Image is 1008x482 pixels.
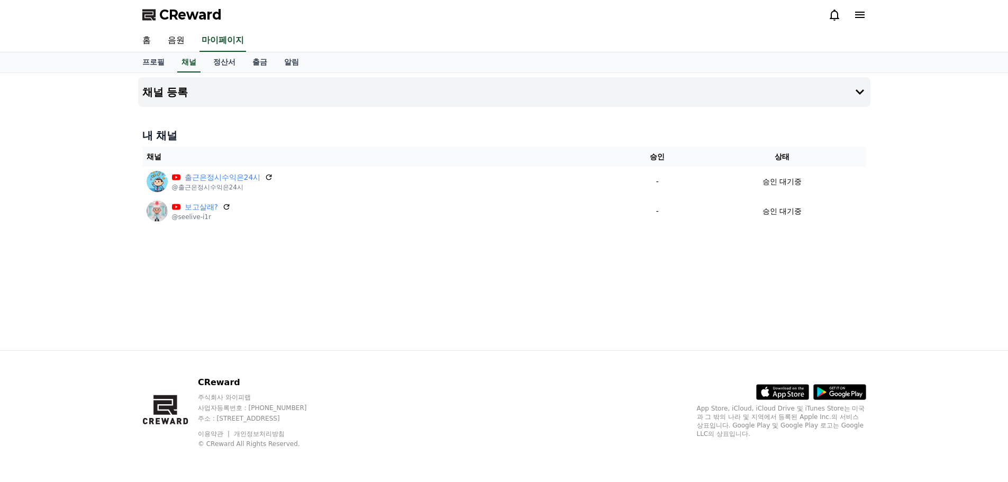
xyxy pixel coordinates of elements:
[697,404,866,438] p: App Store, iCloud, iCloud Drive 및 iTunes Store는 미국과 그 밖의 나라 및 지역에서 등록된 Apple Inc.의 서비스 상표입니다. Goo...
[244,52,276,72] a: 출금
[621,206,694,217] p: -
[142,128,866,143] h4: 내 채널
[198,430,231,438] a: 이용약관
[199,30,246,52] a: 마이페이지
[762,176,802,187] p: 승인 대기중
[138,77,870,107] button: 채널 등록
[177,52,201,72] a: 채널
[172,213,231,221] p: @seelive-i1r
[198,393,327,402] p: 주식회사 와이피랩
[147,171,168,192] img: 출근은정시수익은24시
[276,52,307,72] a: 알림
[159,6,222,23] span: CReward
[198,440,327,448] p: © CReward All Rights Reserved.
[142,6,222,23] a: CReward
[172,183,274,192] p: @출근은정시수익은24시
[134,30,159,52] a: 홈
[142,147,617,167] th: 채널
[198,404,327,412] p: 사업자등록번호 : [PHONE_NUMBER]
[147,201,168,222] img: 보고살래?
[185,172,261,183] a: 출근은정시수익은24시
[762,206,802,217] p: 승인 대기중
[234,430,285,438] a: 개인정보처리방침
[159,30,193,52] a: 음원
[616,147,698,167] th: 승인
[142,86,188,98] h4: 채널 등록
[621,176,694,187] p: -
[205,52,244,72] a: 정산서
[134,52,173,72] a: 프로필
[185,202,218,213] a: 보고살래?
[198,414,327,423] p: 주소 : [STREET_ADDRESS]
[698,147,866,167] th: 상태
[198,376,327,389] p: CReward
